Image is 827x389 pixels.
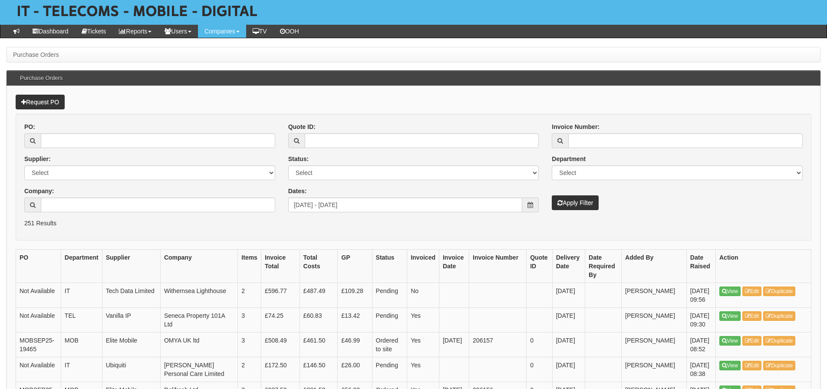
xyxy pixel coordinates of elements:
td: 2 [238,357,261,382]
li: Purchase Orders [13,50,59,59]
td: Yes [407,332,439,357]
td: [DATE] 08:38 [686,357,715,382]
td: Ordered to site [372,332,407,357]
td: Not Available [16,307,61,332]
a: Edit [742,311,762,321]
td: £74.25 [261,307,300,332]
a: TV [246,25,273,38]
td: IT [61,283,102,307]
td: 0 [527,357,552,382]
td: £13.42 [338,307,372,332]
a: Dashboard [26,25,75,38]
a: OOH [273,25,306,38]
a: Duplicate [763,287,795,296]
td: Pending [372,283,407,307]
td: £508.49 [261,332,300,357]
a: Reports [112,25,158,38]
td: £26.00 [338,357,372,382]
label: Dates: [288,187,307,195]
td: £109.28 [338,283,372,307]
a: Duplicate [763,311,795,321]
td: [DATE] [552,357,585,382]
td: Pending [372,307,407,332]
th: GP [338,249,372,283]
td: Ubiquiti [102,357,160,382]
td: 0 [527,332,552,357]
a: Companies [198,25,246,38]
a: Duplicate [763,336,795,346]
a: Edit [742,287,762,296]
th: Supplier [102,249,160,283]
th: Date Raised [686,249,715,283]
td: [PERSON_NAME] Personal Care Limited [160,357,237,382]
td: [DATE] 08:52 [686,332,715,357]
td: [DATE] 09:56 [686,283,715,307]
td: £461.50 [300,332,338,357]
a: Edit [742,361,762,370]
td: [PERSON_NAME] [622,332,687,357]
td: Withernsea Lighthouse [160,283,237,307]
th: Action [716,249,811,283]
td: [PERSON_NAME] [622,283,687,307]
a: View [719,336,741,346]
a: Tickets [75,25,113,38]
label: Supplier: [24,155,51,163]
td: Vanilla IP [102,307,160,332]
td: Seneca Property 101A Ltd [160,307,237,332]
td: 2 [238,283,261,307]
p: 251 Results [24,219,803,227]
td: [PERSON_NAME] [622,307,687,332]
td: No [407,283,439,307]
a: View [719,361,741,370]
td: [DATE] [552,283,585,307]
a: Edit [742,336,762,346]
td: TEL [61,307,102,332]
label: PO: [24,122,35,131]
td: Yes [407,307,439,332]
th: Quote ID [527,249,552,283]
td: MOB [61,332,102,357]
th: Items [238,249,261,283]
td: [DATE] 09:30 [686,307,715,332]
td: Pending [372,357,407,382]
a: View [719,287,741,296]
a: Users [158,25,198,38]
th: Total Costs [300,249,338,283]
td: £146.50 [300,357,338,382]
td: £596.77 [261,283,300,307]
td: £487.49 [300,283,338,307]
h3: Purchase Orders [16,71,67,86]
td: £46.99 [338,332,372,357]
th: Invoice Date [439,249,469,283]
td: 3 [238,307,261,332]
th: Invoice Total [261,249,300,283]
td: [DATE] [552,332,585,357]
td: IT [61,357,102,382]
td: 206157 [469,332,527,357]
td: Tech Data Limited [102,283,160,307]
td: Yes [407,357,439,382]
td: OMYA UK ltd [160,332,237,357]
label: Quote ID: [288,122,316,131]
td: [PERSON_NAME] [622,357,687,382]
th: Department [61,249,102,283]
td: Not Available [16,357,61,382]
td: £60.83 [300,307,338,332]
a: View [719,311,741,321]
label: Company: [24,187,54,195]
th: Invoiced [407,249,439,283]
a: Duplicate [763,361,795,370]
label: Department [552,155,586,163]
button: Apply Filter [552,195,599,210]
a: Request PO [16,95,65,109]
th: Delivery Date [552,249,585,283]
td: [DATE] [552,307,585,332]
td: £172.50 [261,357,300,382]
th: Company [160,249,237,283]
td: MOBSEP25-19465 [16,332,61,357]
th: Added By [622,249,687,283]
th: Date Required By [585,249,622,283]
td: [DATE] [439,332,469,357]
th: Invoice Number [469,249,527,283]
th: Status [372,249,407,283]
